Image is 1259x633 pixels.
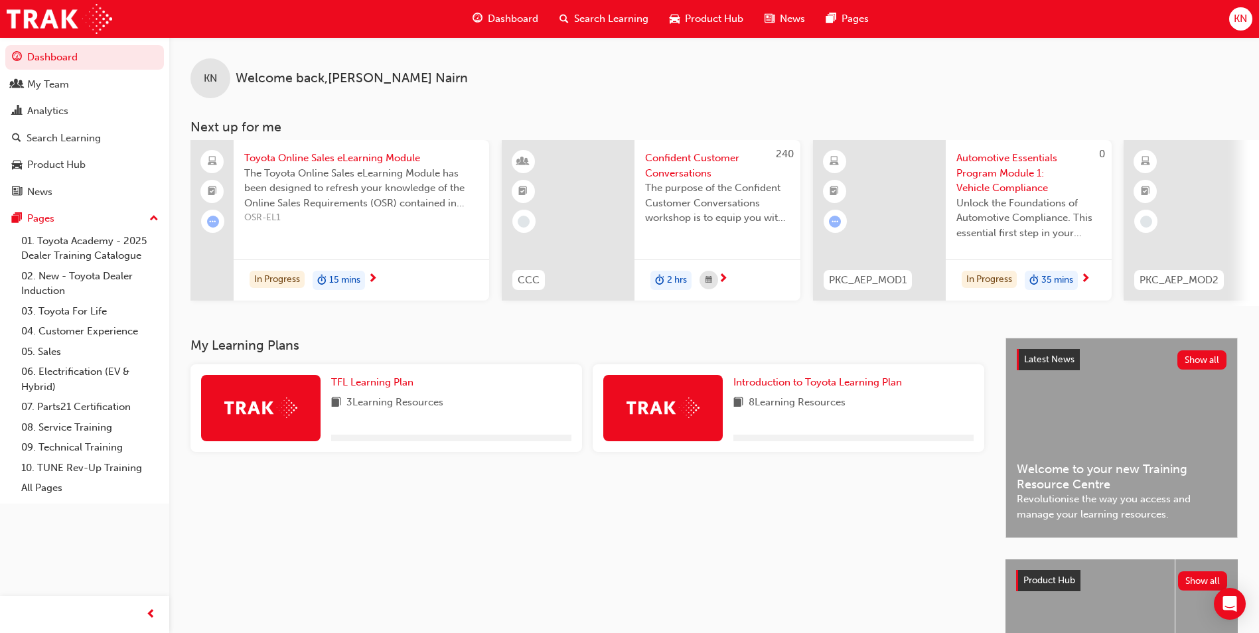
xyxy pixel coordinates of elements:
h3: Next up for me [169,119,1259,135]
span: news-icon [12,186,22,198]
span: next-icon [368,273,378,285]
span: car-icon [670,11,680,27]
span: next-icon [718,273,728,285]
span: search-icon [559,11,569,27]
a: Product HubShow all [1016,570,1227,591]
img: Trak [224,397,297,418]
span: CCC [518,273,540,288]
span: Automotive Essentials Program Module 1: Vehicle Compliance [956,151,1101,196]
span: 3 Learning Resources [346,395,443,411]
span: duration-icon [317,272,327,289]
button: Show all [1178,571,1228,591]
span: book-icon [331,395,341,411]
span: PKC_AEP_MOD1 [829,273,907,288]
span: 2 hrs [667,273,687,288]
span: next-icon [1080,273,1090,285]
span: Product Hub [685,11,743,27]
a: 240CCCConfident Customer ConversationsThe purpose of the Confident Customer Conversations worksho... [502,140,800,301]
a: Search Learning [5,126,164,151]
a: Latest NewsShow all [1017,349,1226,370]
button: DashboardMy TeamAnalyticsSearch LearningProduct HubNews [5,42,164,206]
span: Confident Customer Conversations [645,151,790,180]
span: car-icon [12,159,22,171]
div: Analytics [27,104,68,119]
span: booktick-icon [830,183,839,200]
span: News [780,11,805,27]
span: The Toyota Online Sales eLearning Module has been designed to refresh your knowledge of the Onlin... [244,166,479,211]
a: car-iconProduct Hub [659,5,754,33]
span: booktick-icon [1141,183,1150,200]
a: 0PKC_AEP_MOD1Automotive Essentials Program Module 1: Vehicle ComplianceUnlock the Foundations of ... [813,140,1112,301]
span: PKC_AEP_MOD2 [1140,273,1219,288]
span: up-icon [149,210,159,228]
a: Analytics [5,99,164,123]
span: Product Hub [1023,575,1075,586]
span: chart-icon [12,105,22,117]
a: 06. Electrification (EV & Hybrid) [16,362,164,397]
a: guage-iconDashboard [462,5,549,33]
span: Search Learning [574,11,648,27]
span: Welcome to your new Training Resource Centre [1017,462,1226,492]
span: search-icon [12,133,21,145]
span: laptop-icon [208,153,217,171]
span: KN [204,71,217,86]
button: Pages [5,206,164,231]
span: guage-icon [473,11,482,27]
span: booktick-icon [208,183,217,200]
img: Trak [7,4,112,34]
span: people-icon [12,79,22,91]
h3: My Learning Plans [190,338,984,353]
div: News [27,184,52,200]
span: 15 mins [329,273,360,288]
a: Product Hub [5,153,164,177]
div: Pages [27,211,54,226]
a: Introduction to Toyota Learning Plan [733,375,907,390]
a: 09. Technical Training [16,437,164,458]
a: Toyota Online Sales eLearning ModuleThe Toyota Online Sales eLearning Module has been designed to... [190,140,489,301]
a: All Pages [16,478,164,498]
span: learningResourceType_ELEARNING-icon [1141,153,1150,171]
a: 01. Toyota Academy - 2025 Dealer Training Catalogue [16,231,164,266]
span: calendar-icon [705,272,712,289]
span: Unlock the Foundations of Automotive Compliance. This essential first step in your Automotive Ess... [956,196,1101,241]
span: 35 mins [1041,273,1073,288]
a: news-iconNews [754,5,816,33]
span: booktick-icon [518,183,528,200]
a: Latest NewsShow allWelcome to your new Training Resource CentreRevolutionise the way you access a... [1005,338,1238,538]
a: 04. Customer Experience [16,321,164,342]
span: duration-icon [1029,272,1039,289]
a: 02. New - Toyota Dealer Induction [16,266,164,301]
span: guage-icon [12,52,22,64]
span: learningRecordVerb_ATTEMPT-icon [829,216,841,228]
span: Introduction to Toyota Learning Plan [733,376,902,388]
div: Open Intercom Messenger [1214,588,1246,620]
div: In Progress [250,271,305,289]
a: Dashboard [5,45,164,70]
span: Latest News [1024,354,1074,365]
span: 8 Learning Resources [749,395,846,411]
a: search-iconSearch Learning [549,5,659,33]
span: learningRecordVerb_NONE-icon [1140,216,1152,228]
a: 10. TUNE Rev-Up Training [16,458,164,478]
span: learningRecordVerb_NONE-icon [518,216,530,228]
button: KN [1229,7,1252,31]
span: news-icon [765,11,775,27]
span: book-icon [733,395,743,411]
img: Trak [627,397,700,418]
span: Welcome back , [PERSON_NAME] Nairn [236,71,468,86]
a: pages-iconPages [816,5,879,33]
span: Pages [842,11,869,27]
button: Show all [1177,350,1227,370]
span: prev-icon [146,606,156,623]
span: OSR-EL1 [244,210,479,226]
span: The purpose of the Confident Customer Conversations workshop is to equip you with tools to commun... [645,180,790,226]
span: TFL Learning Plan [331,376,413,388]
div: In Progress [962,271,1017,289]
span: learningRecordVerb_ATTEMPT-icon [207,216,219,228]
span: Dashboard [488,11,538,27]
a: 03. Toyota For Life [16,301,164,322]
div: Search Learning [27,131,101,146]
span: KN [1234,11,1247,27]
span: Revolutionise the way you access and manage your learning resources. [1017,492,1226,522]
